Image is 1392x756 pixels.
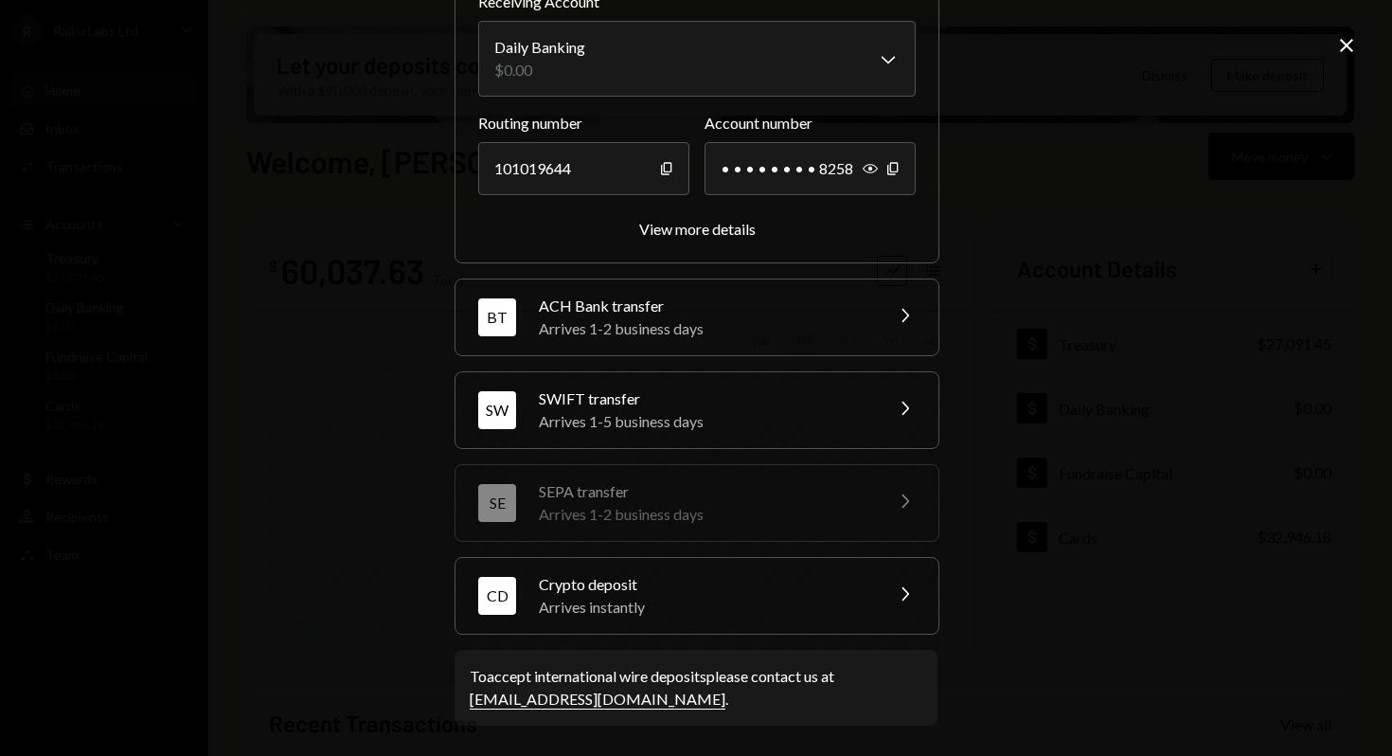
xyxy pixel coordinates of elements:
div: 101019644 [478,142,689,195]
div: View more details [639,220,756,238]
div: SEPA transfer [539,480,870,503]
button: SWSWIFT transferArrives 1-5 business days [455,372,938,448]
div: Arrives instantly [539,596,870,619]
button: CDCrypto depositArrives instantly [455,558,938,634]
div: Arrives 1-2 business days [539,317,870,340]
div: SE [478,484,516,522]
label: Routing number [478,112,689,135]
label: Account number [705,112,916,135]
div: ACH Bank transfer [539,295,870,317]
div: Arrives 1-5 business days [539,410,870,433]
div: Crypto deposit [539,573,870,596]
div: SWIFT transfer [539,387,870,410]
button: View more details [639,220,756,240]
div: BT [478,298,516,336]
a: [EMAIL_ADDRESS][DOMAIN_NAME] [470,690,725,710]
button: BTACH Bank transferArrives 1-2 business days [455,279,938,355]
button: SESEPA transferArrives 1-2 business days [455,465,938,541]
div: SW [478,391,516,429]
div: To accept international wire deposits please contact us at . [470,665,922,711]
div: Arrives 1-2 business days [539,503,870,526]
div: • • • • • • • • 8258 [705,142,916,195]
button: Receiving Account [478,21,916,97]
div: CD [478,577,516,615]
